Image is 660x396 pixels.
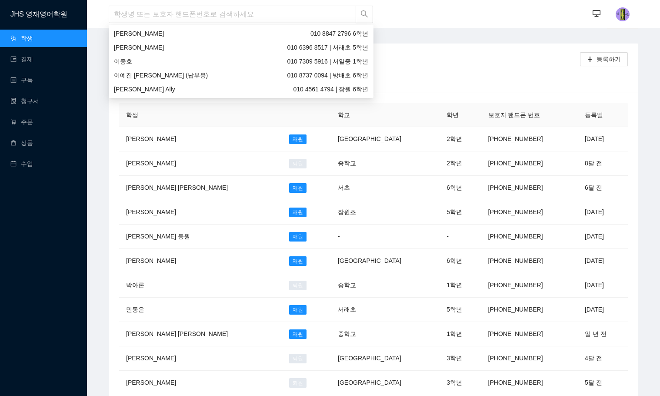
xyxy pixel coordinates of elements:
td: 5학년 [440,298,481,322]
td: 5학년 [440,200,481,225]
td: - [331,225,440,249]
td: 3학년 [440,371,481,395]
td: [DATE] [578,225,628,249]
th: 학생 [119,103,282,127]
span: | 방배초 6학년 [287,70,368,80]
td: 5달 전 [578,371,628,395]
span: 010 8737 0094 [287,72,327,79]
td: 4달 전 [578,346,628,371]
th: 학교 [331,103,440,127]
span: 등록하기 [597,54,621,64]
td: 일 년 전 [578,322,628,346]
span: 재원 [289,208,307,217]
td: [DATE] [578,200,628,225]
td: [PHONE_NUMBER] [481,127,578,151]
span: 6학년 [310,29,368,38]
input: 학생명 또는 보호자 핸드폰번호로 검색하세요 [109,6,356,23]
td: 1학년 [440,273,481,298]
td: [DATE] [578,249,628,273]
td: 8달 전 [578,151,628,176]
td: [PERSON_NAME] [119,249,282,273]
td: [DATE] [578,298,628,322]
td: [PHONE_NUMBER] [481,322,578,346]
td: [PHONE_NUMBER] [481,225,578,249]
span: 재원 [289,134,307,144]
td: [GEOGRAPHIC_DATA] [331,371,440,395]
th: 학년 [440,103,481,127]
span: 퇴원 [289,159,307,168]
span: plus [587,56,593,63]
a: file-done청구서 [10,97,39,104]
span: 재원 [289,256,307,266]
td: 6학년 [440,176,481,200]
span: [PERSON_NAME] [114,30,164,37]
span: 이예진 [PERSON_NAME] (납부용) [114,72,208,79]
a: team학생 [10,35,33,42]
td: [PHONE_NUMBER] [481,249,578,273]
td: [PHONE_NUMBER] [481,346,578,371]
td: 서초 [331,176,440,200]
td: 중학교 [331,151,440,176]
td: [PHONE_NUMBER] [481,151,578,176]
td: 박아론 [119,273,282,298]
td: [PERSON_NAME] [PERSON_NAME] [119,176,282,200]
td: [PERSON_NAME] [119,127,282,151]
th: 등록일 [578,103,628,127]
a: shopping-cart주문 [10,118,33,125]
td: 잠원초 [331,200,440,225]
td: [GEOGRAPHIC_DATA] [331,249,440,273]
span: 재원 [289,305,307,315]
td: [PERSON_NAME] [PERSON_NAME] [119,322,282,346]
td: 중학교 [331,273,440,298]
td: 6달 전 [578,176,628,200]
td: 3학년 [440,346,481,371]
td: [PHONE_NUMBER] [481,371,578,395]
td: [DATE] [578,273,628,298]
span: | 서일중 1학년 [287,57,368,66]
td: [GEOGRAPHIC_DATA] [331,346,440,371]
td: 민동은 [119,298,282,322]
span: | 잠원 6학년 [293,84,368,94]
td: 6학년 [440,249,481,273]
span: [PERSON_NAME] Ally [114,86,175,93]
th: 보호자 핸드폰 번호 [481,103,578,127]
td: 2학년 [440,151,481,176]
span: 이종호 [114,58,132,65]
td: 2학년 [440,127,481,151]
span: 재원 [289,183,307,193]
span: | 서래초 5학년 [287,43,368,52]
td: [DATE] [578,127,628,151]
a: shopping상품 [10,139,33,146]
td: 서래초 [331,298,440,322]
span: 퇴원 [289,378,307,388]
button: desktop [588,5,605,23]
td: [PHONE_NUMBER] [481,273,578,298]
td: - [440,225,481,249]
button: search [356,6,373,23]
td: [PERSON_NAME] [119,200,282,225]
td: 중학교 [331,322,440,346]
img: photo.jpg [616,7,630,21]
td: [PERSON_NAME] 등원 [119,225,282,249]
td: [PHONE_NUMBER] [481,200,578,225]
td: [PHONE_NUMBER] [481,176,578,200]
td: [PERSON_NAME] [119,151,282,176]
td: [PHONE_NUMBER] [481,298,578,322]
td: [GEOGRAPHIC_DATA] [331,127,440,151]
a: wallet결제 [10,56,33,63]
span: 010 8847 2796 [310,30,351,37]
span: 퇴원 [289,354,307,363]
span: 퇴원 [289,281,307,290]
span: 010 7309 5916 [287,58,327,65]
td: [PERSON_NAME] [119,371,282,395]
a: calendar수업 [10,160,33,167]
span: [PERSON_NAME] [114,44,164,51]
span: search [360,10,368,19]
td: 1학년 [440,322,481,346]
span: 재원 [289,232,307,242]
span: 010 4561 4794 [293,86,333,93]
a: profile구독 [10,77,33,84]
span: 재원 [289,329,307,339]
span: desktop [593,10,600,19]
button: plus등록하기 [580,52,628,66]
